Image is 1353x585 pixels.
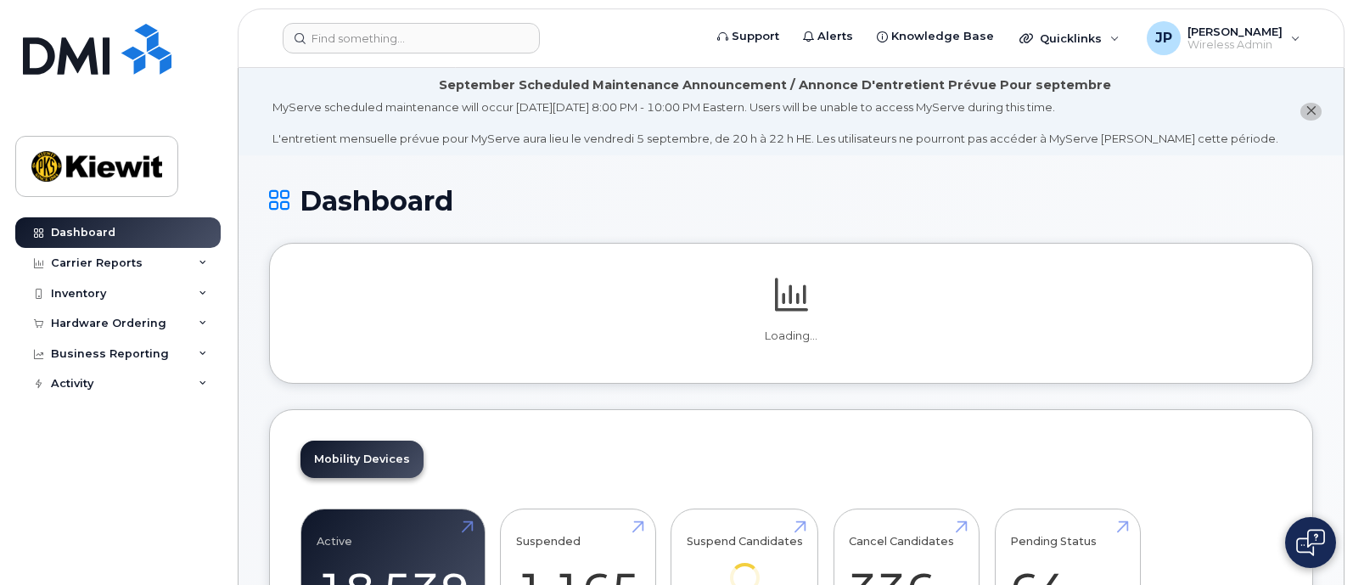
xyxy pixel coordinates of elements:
[439,76,1111,94] div: September Scheduled Maintenance Announcement / Annonce D'entretient Prévue Pour septembre
[300,329,1282,344] p: Loading...
[1296,529,1325,556] img: Open chat
[1300,103,1322,121] button: close notification
[300,441,424,478] a: Mobility Devices
[269,186,1313,216] h1: Dashboard
[272,99,1278,147] div: MyServe scheduled maintenance will occur [DATE][DATE] 8:00 PM - 10:00 PM Eastern. Users will be u...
